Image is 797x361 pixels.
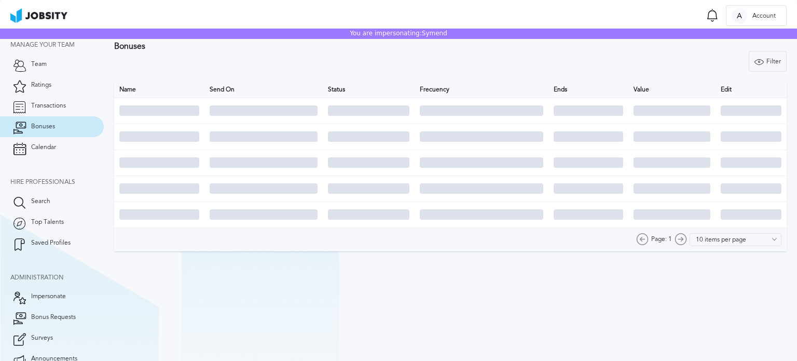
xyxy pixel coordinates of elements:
span: Top Talents [31,219,64,226]
span: Surveys [31,335,53,342]
span: Ratings [31,82,51,89]
button: Filter [749,51,787,72]
th: Ends [548,82,628,98]
span: Account [747,12,781,20]
th: Toggle SortBy [415,82,548,98]
div: Hire Professionals [10,179,104,186]
div: Administration [10,274,104,282]
span: Bonuses [31,123,55,130]
h3: Bonuses [114,42,787,51]
div: Filter [749,51,786,72]
button: AAccount [726,5,787,26]
span: Search [31,198,50,205]
span: Transactions [31,102,66,110]
span: Impersonate [31,293,66,300]
th: Toggle SortBy [204,82,323,98]
span: Page: 1 [651,236,672,243]
span: Team [31,61,47,68]
th: Toggle SortBy [323,82,415,98]
span: Calendar [31,144,56,151]
span: Saved Profiles [31,239,71,247]
th: Edit [716,82,787,98]
div: A [732,8,747,24]
img: ab4bad089aa723f57921c736e9817d99.png [10,8,67,23]
div: Manage your team [10,42,104,49]
span: Bonus Requests [31,314,76,321]
th: Toggle SortBy [628,82,715,98]
th: Name [114,82,204,98]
